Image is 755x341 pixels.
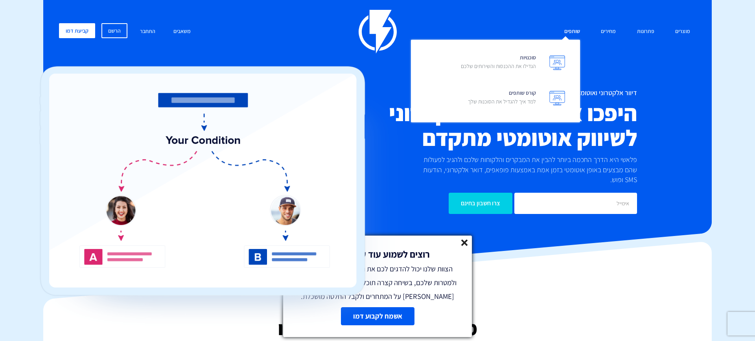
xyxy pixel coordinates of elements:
[168,23,197,40] a: משאבים
[558,23,586,40] a: שותפים
[461,62,536,70] p: הגדילו את ההכנסות והשירותים שלכם
[461,52,536,74] span: סוכנויות
[468,98,536,105] p: למד איך להגדיל את הסוכנות שלך
[101,23,127,38] a: הרשם
[410,155,637,185] p: פלאשי היא הדרך החכמה ביותר להבין את המבקרים והלקוחות שלכם ולהגיב לפעולות שהם מבצעים באופן אוטומטי...
[59,23,95,38] a: קביעת דמו
[631,23,660,40] a: פתרונות
[468,87,536,109] span: קורס שותפים
[134,23,161,40] a: התחבר
[514,193,637,214] input: אימייל
[417,81,574,116] a: קורס שותפיםלמד איך להגדיל את הסוכנות שלך
[330,101,637,151] h2: היפכו את הדיוור האלקטרוני לשיווק אוטומטי מתקדם
[669,23,696,40] a: מוצרים
[449,193,512,214] input: צרו חשבון בחינם
[417,46,574,81] a: סוכנויותהגדילו את ההכנסות והשירותים שלכם
[595,23,622,40] a: מחירים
